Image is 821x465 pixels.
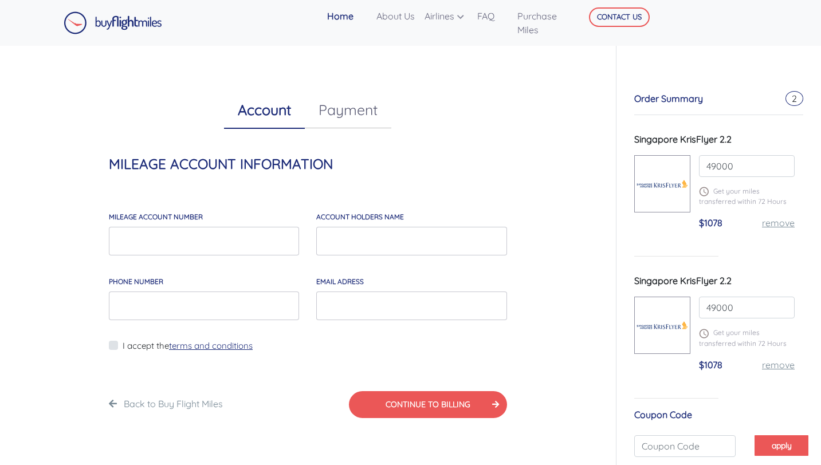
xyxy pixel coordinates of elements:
p: Get your miles transferred within 72 Hours [699,328,795,348]
span: Singapore KrisFlyer 2.2 [634,133,732,145]
label: Phone Number [109,277,163,287]
a: Payment [305,92,391,128]
a: About Us [372,5,420,27]
img: schedule.png [699,329,709,338]
p: Get your miles transferred within 72 Hours [699,186,795,207]
span: Order Summary [634,93,703,104]
img: Singapore-KrisFlyer.png [635,172,690,196]
img: Singapore-KrisFlyer.png [635,313,690,338]
button: CONTACT US [589,7,650,27]
span: Singapore KrisFlyer 2.2 [634,275,732,286]
a: Airlines [420,5,473,27]
a: Account [224,92,305,129]
a: Back to Buy Flight Miles [124,398,223,409]
a: Home [323,5,372,27]
span: 2 [785,91,803,106]
a: FAQ [473,5,513,27]
span: $1078 [699,359,722,371]
a: remove [762,217,795,228]
a: Purchase Miles [513,5,575,41]
span: Coupon Code [634,409,692,420]
a: Buy Flight Miles Logo [64,9,162,37]
a: remove [762,359,795,371]
a: terms and conditions [169,340,253,351]
input: Coupon Code [634,435,736,457]
span: $1078 [699,217,722,228]
button: CONTINUE TO BILLING [349,391,507,418]
label: MILEAGE account number [109,212,203,222]
label: account holders NAME [316,212,404,222]
label: I accept the [123,340,253,353]
img: Buy Flight Miles Logo [64,11,162,34]
label: email adress [316,277,364,287]
h4: MILEAGE ACCOUNT INFORMATION [109,156,507,172]
button: apply [755,435,808,456]
img: schedule.png [699,187,709,196]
